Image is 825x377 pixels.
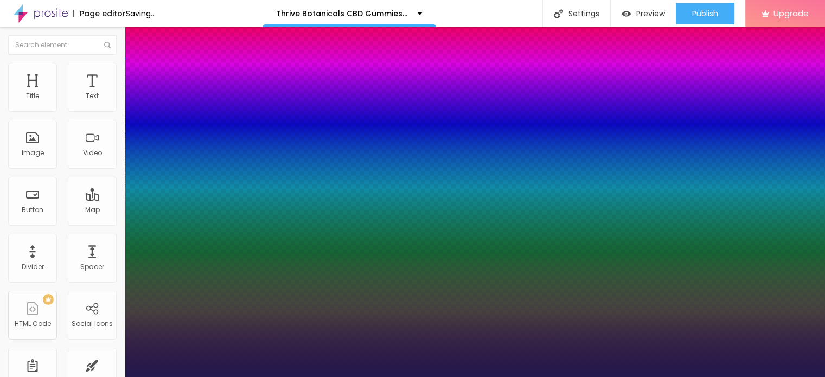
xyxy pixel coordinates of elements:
img: view-1.svg [622,9,631,18]
img: Icone [554,9,563,18]
div: Spacer [80,263,104,271]
div: Video [83,149,102,157]
button: Publish [676,3,734,24]
input: Search element [8,35,117,55]
span: Publish [692,9,718,18]
div: Text [86,92,99,100]
div: Saving... [126,10,156,17]
span: Upgrade [773,9,809,18]
div: Divider [22,263,44,271]
span: Preview [636,9,665,18]
div: Title [26,92,39,100]
div: Button [22,206,43,214]
button: Preview [611,3,676,24]
img: Icone [104,42,111,48]
div: HTML Code [15,320,51,328]
div: Page editor [73,10,126,17]
p: Thrive Botanicals CBD Gummies (Official™) - Is It Worth the Hype? [276,10,409,17]
div: Image [22,149,44,157]
div: Social Icons [72,320,113,328]
div: Map [85,206,100,214]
